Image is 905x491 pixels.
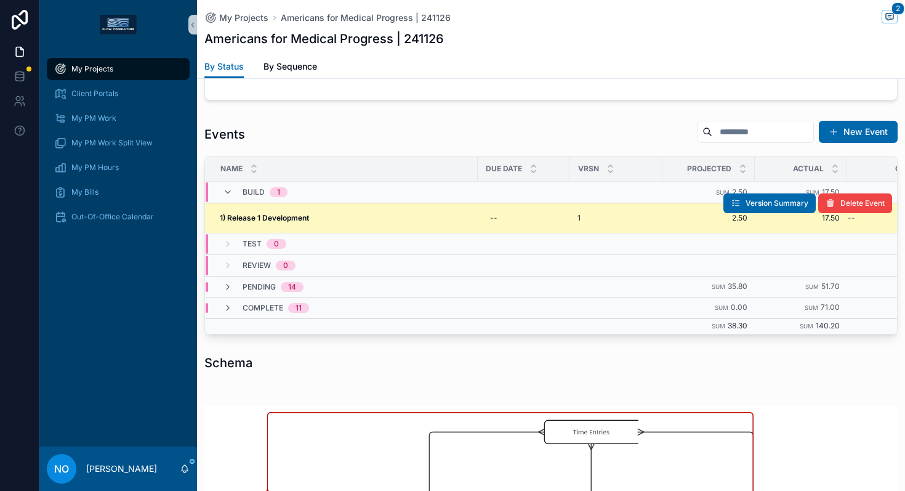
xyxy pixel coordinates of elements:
a: By Sequence [263,55,317,80]
a: My Bills [47,181,190,203]
span: 140.20 [816,321,840,330]
div: scrollable content [39,49,197,244]
a: My Projects [47,58,190,80]
span: Version Summary [746,198,808,208]
small: Sum [805,283,819,290]
span: Build [243,187,265,197]
span: By Sequence [263,60,317,73]
p: [PERSON_NAME] [86,463,157,475]
h1: Events [204,126,245,143]
span: Delete Event [840,198,885,208]
a: 1 [577,213,655,223]
span: 2.50 [732,187,747,197]
span: My PM Hours [71,163,119,172]
small: Sum [805,304,818,311]
span: My Projects [71,64,113,74]
small: Sum [716,189,730,196]
span: 35.80 [728,282,747,291]
div: 11 [296,303,302,313]
span: By Status [204,60,244,73]
span: Due Date [486,164,522,174]
a: 1) Release 1 Development [220,213,470,223]
a: Americans for Medical Progress | 241126 [281,12,451,24]
div: 0 [283,261,288,270]
span: My Projects [219,12,268,24]
span: Complete [243,303,283,313]
span: Test [243,239,262,249]
span: Client Portals [71,89,118,99]
span: VRSN [578,164,599,174]
strong: 1) Release 1 Development [220,213,309,222]
a: 17.50 [762,213,840,223]
div: 1 [277,187,280,197]
div: 14 [288,282,296,292]
span: Actual [793,164,824,174]
a: My PM Hours [47,156,190,179]
button: Delete Event [818,193,892,213]
a: 2.50 [670,213,747,223]
span: 2 [891,2,904,15]
span: My PM Work [71,113,116,123]
span: 17.50 [822,187,840,197]
a: My Projects [204,12,268,24]
span: NO [54,461,69,476]
a: -- [485,208,563,228]
span: 1 [577,213,581,223]
span: 38.30 [728,321,747,330]
span: Pending [243,282,276,292]
a: My PM Work Split View [47,132,190,154]
a: My PM Work [47,107,190,129]
small: Sum [712,283,725,290]
span: 71.00 [821,302,840,312]
span: Name [220,164,243,174]
button: New Event [819,121,898,143]
span: My PM Work Split View [71,138,153,148]
span: Projected [687,164,731,174]
a: By Status [204,55,244,79]
img: App logo [100,15,137,34]
h1: Schema [204,354,252,371]
small: Sum [715,304,728,311]
small: Sum [800,323,813,330]
a: Client Portals [47,83,190,105]
a: Out-Of-Office Calendar [47,206,190,228]
div: -- [490,213,497,223]
h1: Americans for Medical Progress | 241126 [204,30,444,47]
button: Version Summary [723,193,816,213]
span: My Bills [71,187,99,197]
div: 0 [274,239,279,249]
span: Out-Of-Office Calendar [71,212,154,222]
small: Sum [712,323,725,330]
button: 2 [882,10,898,25]
span: -- [848,213,855,223]
span: Review [243,261,271,270]
span: 51.70 [821,282,840,291]
span: 0.00 [731,302,747,312]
